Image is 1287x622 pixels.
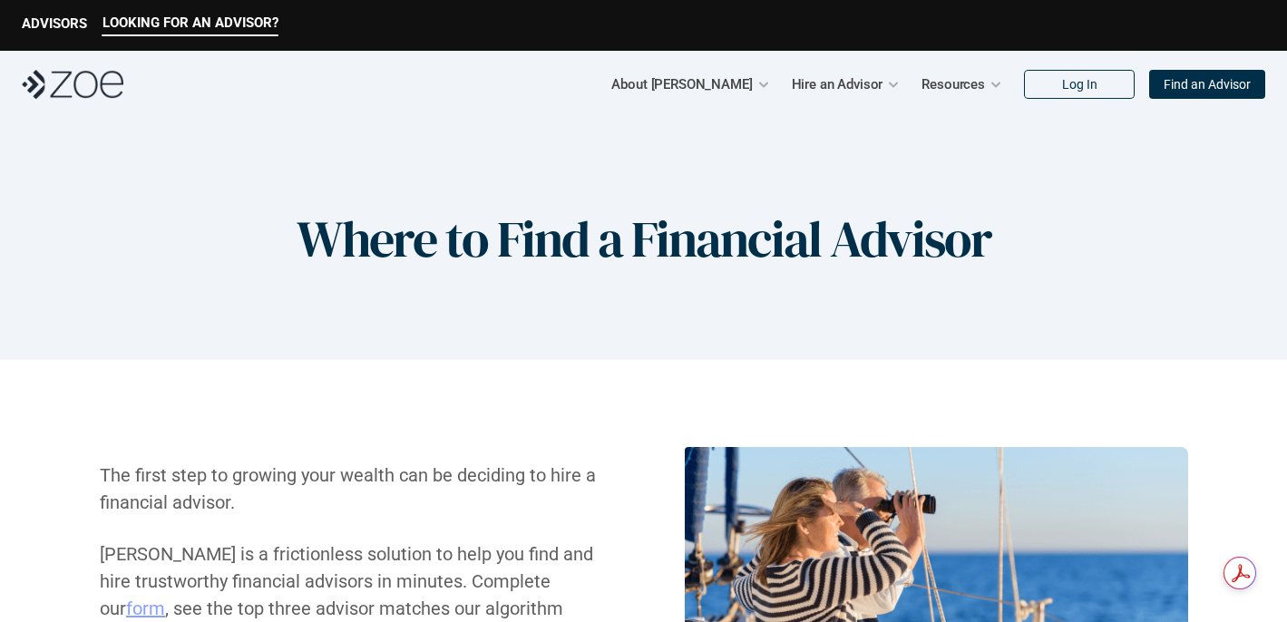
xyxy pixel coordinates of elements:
a: form [126,598,165,619]
a: Log In [1024,70,1135,99]
h1: Where to Find a Financial Advisor [297,209,991,269]
p: LOOKING FOR AN ADVISOR? [102,15,278,31]
p: Find an Advisor [1164,77,1251,92]
p: The first step to growing your wealth can be deciding to hire a financial advisor. [100,462,603,516]
p: Log In [1062,77,1097,92]
a: Find an Advisor [1149,70,1265,99]
p: Hire an Advisor [792,71,883,98]
p: Resources [921,71,985,98]
p: About [PERSON_NAME] [611,71,752,98]
p: ADVISORS [22,15,87,32]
